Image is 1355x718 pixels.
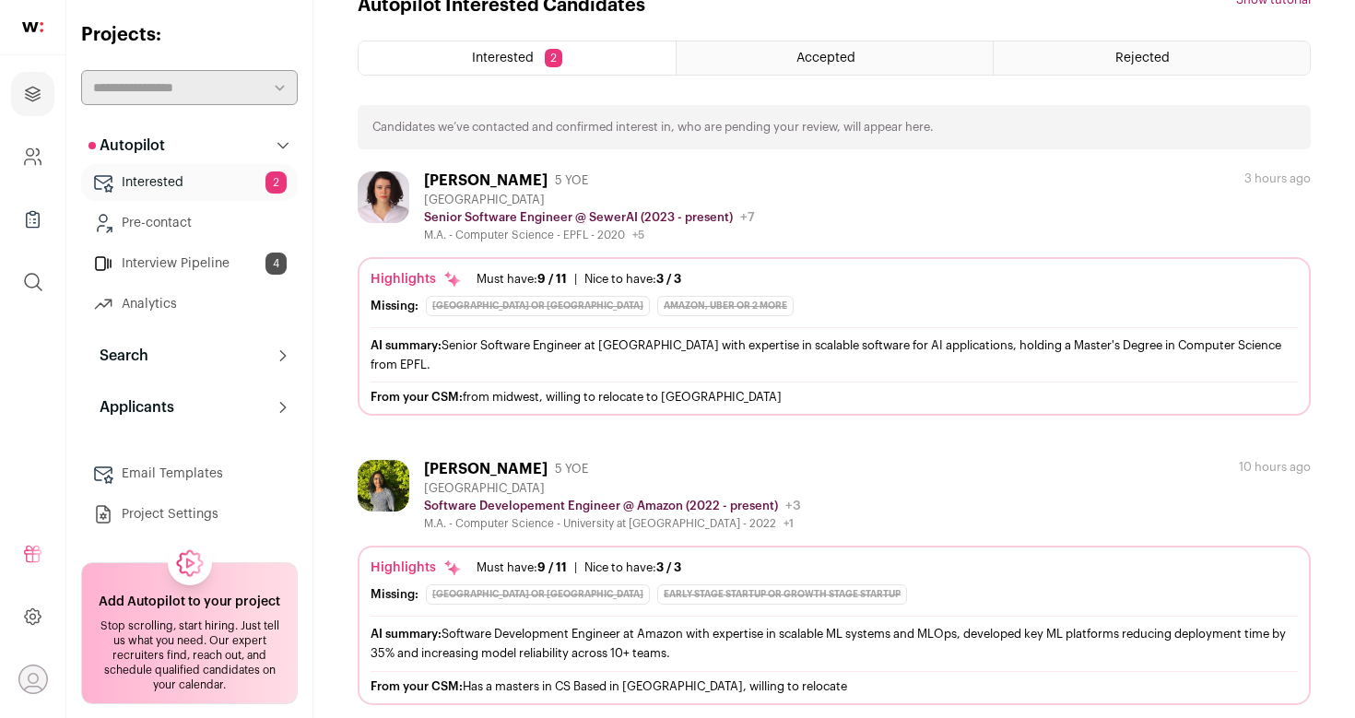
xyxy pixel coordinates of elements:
[657,584,907,605] div: Early Stage Startup or Growth Stage Startup
[371,680,463,692] span: From your CSM:
[371,679,1298,694] div: Has a masters in CS Based in [GEOGRAPHIC_DATA], willing to relocate
[11,72,54,116] a: Projects
[265,171,287,194] span: 2
[81,164,298,201] a: Interested2
[371,624,1298,663] div: Software Development Engineer at Amazon with expertise in scalable ML systems and MLOps, develope...
[477,560,681,575] ul: |
[11,197,54,241] a: Company Lists
[424,193,755,207] div: [GEOGRAPHIC_DATA]
[358,460,1311,704] a: [PERSON_NAME] 5 YOE [GEOGRAPHIC_DATA] Software Developement Engineer @ Amazon (2022 - present) +3...
[584,560,681,575] div: Nice to have:
[555,173,588,188] span: 5 YOE
[81,562,298,704] a: Add Autopilot to your project Stop scrolling, start hiring. Just tell us what you need. Our exper...
[426,296,650,316] div: [GEOGRAPHIC_DATA] or [GEOGRAPHIC_DATA]
[81,205,298,241] a: Pre-contact
[740,211,755,224] span: +7
[537,561,567,573] span: 9 / 11
[371,559,462,577] div: Highlights
[81,496,298,533] a: Project Settings
[424,460,548,478] div: [PERSON_NAME]
[371,390,1298,405] div: from midwest, willing to relocate to [GEOGRAPHIC_DATA]
[81,286,298,323] a: Analytics
[677,41,993,75] a: Accepted
[371,391,463,403] span: From your CSM:
[358,460,409,512] img: 3e867a44fb6e0deff815cf15ea7b661a490aab5b587675e9bd0d39e41930cde9
[796,52,855,65] span: Accepted
[424,516,801,531] div: M.A. - Computer Science - University at [GEOGRAPHIC_DATA] - 2022
[81,245,298,282] a: Interview Pipeline4
[785,500,801,512] span: +3
[81,22,298,48] h2: Projects:
[424,499,778,513] p: Software Developement Engineer @ Amazon (2022 - present)
[1115,52,1170,65] span: Rejected
[88,345,148,367] p: Search
[424,171,548,190] div: [PERSON_NAME]
[88,135,165,157] p: Autopilot
[371,339,442,351] span: AI summary:
[358,171,1311,416] a: [PERSON_NAME] 5 YOE [GEOGRAPHIC_DATA] Senior Software Engineer @ SewerAI (2023 - present) +7 M.A....
[584,272,681,287] div: Nice to have:
[537,273,567,285] span: 9 / 11
[265,253,287,275] span: 4
[93,618,286,692] div: Stop scrolling, start hiring. Just tell us what you need. Our expert recruiters find, reach out, ...
[426,584,650,605] div: [GEOGRAPHIC_DATA] or [GEOGRAPHIC_DATA]
[424,481,801,496] div: [GEOGRAPHIC_DATA]
[81,127,298,164] button: Autopilot
[656,561,681,573] span: 3 / 3
[22,22,43,32] img: wellfound-shorthand-0d5821cbd27db2630d0214b213865d53afaa358527fdda9d0ea32b1df1b89c2c.svg
[477,272,567,287] div: Must have:
[545,49,562,67] span: 2
[81,389,298,426] button: Applicants
[657,296,794,316] div: Amazon, Uber or 2 more
[371,628,442,640] span: AI summary:
[477,272,681,287] ul: |
[477,560,567,575] div: Must have:
[88,396,174,418] p: Applicants
[18,665,48,694] button: Open dropdown
[11,135,54,179] a: Company and ATS Settings
[372,120,934,135] p: Candidates we’ve contacted and confirmed interest in, who are pending your review, will appear here.
[424,210,733,225] p: Senior Software Engineer @ SewerAI (2023 - present)
[632,230,644,241] span: +5
[81,455,298,492] a: Email Templates
[371,587,418,602] div: Missing:
[1244,171,1311,186] div: 3 hours ago
[555,462,588,477] span: 5 YOE
[371,299,418,313] div: Missing:
[1239,460,1311,475] div: 10 hours ago
[656,273,681,285] span: 3 / 3
[994,41,1310,75] a: Rejected
[424,228,755,242] div: M.A. - Computer Science - EPFL - 2020
[99,593,280,611] h2: Add Autopilot to your project
[472,52,534,65] span: Interested
[358,171,409,223] img: 957c66d88ff77545115f086678ad22c392a2c181d796cde78583cf1caaa83589.jpg
[81,337,298,374] button: Search
[371,335,1298,374] div: Senior Software Engineer at [GEOGRAPHIC_DATA] with expertise in scalable software for AI applicat...
[371,270,462,288] div: Highlights
[784,518,794,529] span: +1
